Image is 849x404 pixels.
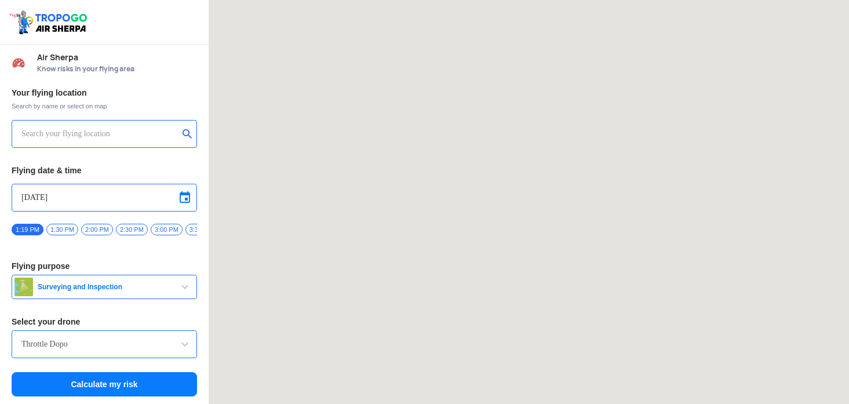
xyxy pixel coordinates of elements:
[14,278,33,296] img: survey.png
[21,127,178,141] input: Search your flying location
[116,224,148,235] span: 2:30 PM
[12,318,197,326] h3: Select your drone
[151,224,183,235] span: 3:00 PM
[81,224,113,235] span: 2:00 PM
[9,9,91,35] img: ic_tgdronemaps.svg
[12,89,197,97] h3: Your flying location
[21,337,187,351] input: Search by name or Brand
[185,224,217,235] span: 3:30 PM
[21,191,187,205] input: Select Date
[12,166,197,174] h3: Flying date & time
[33,282,178,292] span: Surveying and Inspection
[12,101,197,111] span: Search by name or select on map
[37,53,197,62] span: Air Sherpa
[12,56,25,70] img: Risk Scores
[37,64,197,74] span: Know risks in your flying area
[12,224,43,235] span: 1:19 PM
[12,275,197,299] button: Surveying and Inspection
[12,262,197,270] h3: Flying purpose
[46,224,78,235] span: 1:30 PM
[12,372,197,396] button: Calculate my risk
